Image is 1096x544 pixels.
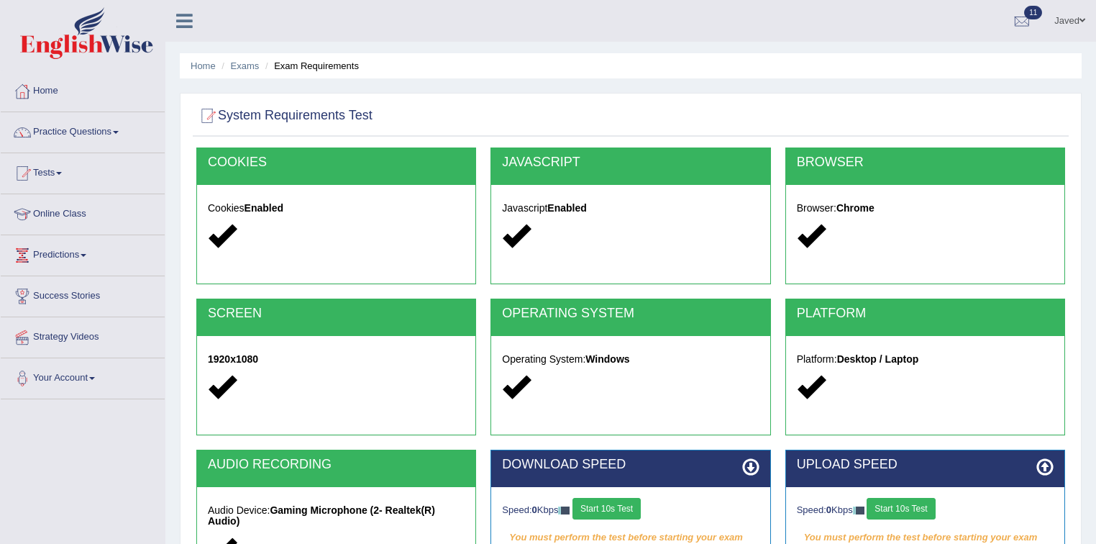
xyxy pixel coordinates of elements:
[1,235,165,271] a: Predictions
[502,155,759,170] h2: JAVASCRIPT
[797,354,1054,365] h5: Platform:
[502,307,759,321] h2: OPERATING SYSTEM
[1,71,165,107] a: Home
[208,504,435,527] strong: Gaming Microphone (2- Realtek(R) Audio)
[797,307,1054,321] h2: PLATFORM
[797,458,1054,472] h2: UPLOAD SPEED
[1,194,165,230] a: Online Class
[208,155,465,170] h2: COOKIES
[1024,6,1042,19] span: 11
[797,498,1054,523] div: Speed: Kbps
[826,504,831,515] strong: 0
[502,203,759,214] h5: Javascript
[837,353,919,365] strong: Desktop / Laptop
[572,498,641,520] button: Start 10s Test
[1,112,165,148] a: Practice Questions
[1,153,165,189] a: Tests
[502,498,759,523] div: Speed: Kbps
[245,202,283,214] strong: Enabled
[853,507,864,514] img: ajax-loader-fb-connection.gif
[867,498,935,520] button: Start 10s Test
[1,317,165,353] a: Strategy Videos
[836,202,874,214] strong: Chrome
[196,105,373,127] h2: System Requirements Test
[208,203,465,214] h5: Cookies
[585,353,629,365] strong: Windows
[262,59,359,73] li: Exam Requirements
[797,155,1054,170] h2: BROWSER
[208,458,465,472] h2: AUDIO RECORDING
[1,276,165,312] a: Success Stories
[547,202,586,214] strong: Enabled
[797,203,1054,214] h5: Browser:
[1,358,165,394] a: Your Account
[532,504,537,515] strong: 0
[208,307,465,321] h2: SCREEN
[208,505,465,527] h5: Audio Device:
[208,353,258,365] strong: 1920x1080
[502,354,759,365] h5: Operating System:
[502,458,759,472] h2: DOWNLOAD SPEED
[558,507,570,514] img: ajax-loader-fb-connection.gif
[231,60,260,71] a: Exams
[191,60,216,71] a: Home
